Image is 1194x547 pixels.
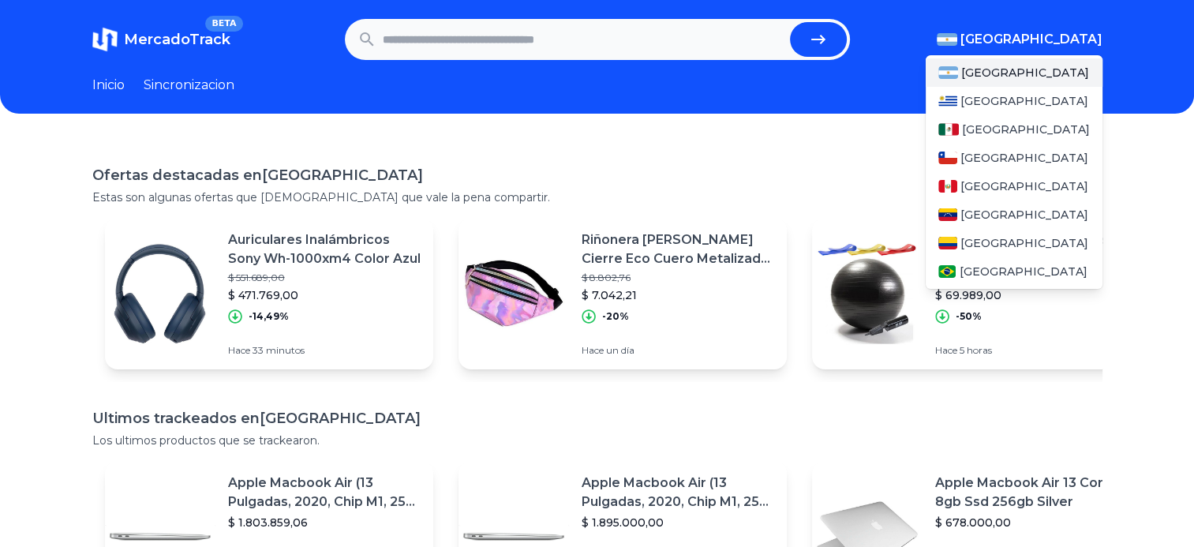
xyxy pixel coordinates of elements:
[228,230,421,268] p: Auriculares Inalámbricos Sony Wh-1000xm4 Color Azul
[105,238,215,349] img: Featured image
[938,123,959,136] img: Mexico
[938,265,956,278] img: Brasil
[937,33,957,46] img: Argentina
[582,287,774,303] p: $ 7.042,21
[812,238,923,349] img: Featured image
[960,178,1088,194] span: [GEOGRAPHIC_DATA]
[228,515,421,530] p: $ 1.803.859,06
[938,180,957,193] img: Peru
[962,122,1090,137] span: [GEOGRAPHIC_DATA]
[926,144,1102,172] a: Chile[GEOGRAPHIC_DATA]
[228,287,421,303] p: $ 471.769,00
[228,474,421,511] p: Apple Macbook Air (13 Pulgadas, 2020, Chip M1, 256 Gb De Ssd, 8 Gb De Ram) - Plata
[926,115,1102,144] a: Mexico[GEOGRAPHIC_DATA]
[926,172,1102,200] a: Peru[GEOGRAPHIC_DATA]
[582,474,774,511] p: Apple Macbook Air (13 Pulgadas, 2020, Chip M1, 256 Gb De Ssd, 8 Gb De Ram) - Plata
[249,310,289,323] p: -14,49%
[926,257,1102,286] a: Brasil[GEOGRAPHIC_DATA]
[582,230,774,268] p: Riñonera [PERSON_NAME] Cierre Eco Cuero Metalizada Importada
[92,164,1102,186] h1: Ofertas destacadas en [GEOGRAPHIC_DATA]
[960,93,1088,109] span: [GEOGRAPHIC_DATA]
[459,238,569,349] img: Featured image
[582,344,774,357] p: Hace un día
[228,272,421,284] p: $ 551.689,00
[602,310,629,323] p: -20%
[92,27,118,52] img: MercadoTrack
[812,218,1140,369] a: Featured imageKit Bandas + Pelota Pilates 65 Cm / 75 Cm / 85 Cm + Inflador$ 139.978,00$ 69.989,00...
[926,58,1102,87] a: Argentina[GEOGRAPHIC_DATA]
[938,208,957,221] img: Venezuela
[935,474,1128,511] p: Apple Macbook Air 13 Core I5 8gb Ssd 256gb Silver
[582,515,774,530] p: $ 1.895.000,00
[205,16,242,32] span: BETA
[960,235,1088,251] span: [GEOGRAPHIC_DATA]
[960,150,1088,166] span: [GEOGRAPHIC_DATA]
[926,200,1102,229] a: Venezuela[GEOGRAPHIC_DATA]
[959,264,1087,279] span: [GEOGRAPHIC_DATA]
[582,272,774,284] p: $ 8.802,76
[961,65,1089,81] span: [GEOGRAPHIC_DATA]
[92,189,1102,205] p: Estas son algunas ofertas que [DEMOGRAPHIC_DATA] que vale la pena compartir.
[105,218,433,369] a: Featured imageAuriculares Inalámbricos Sony Wh-1000xm4 Color Azul$ 551.689,00$ 471.769,00-14,49%H...
[960,207,1088,223] span: [GEOGRAPHIC_DATA]
[935,515,1128,530] p: $ 678.000,00
[960,30,1102,49] span: [GEOGRAPHIC_DATA]
[937,30,1102,49] button: [GEOGRAPHIC_DATA]
[938,66,959,79] img: Argentina
[92,76,125,95] a: Inicio
[124,31,230,48] span: MercadoTrack
[926,87,1102,115] a: Uruguay[GEOGRAPHIC_DATA]
[926,229,1102,257] a: Colombia[GEOGRAPHIC_DATA]
[92,407,1102,429] h1: Ultimos trackeados en [GEOGRAPHIC_DATA]
[228,344,421,357] p: Hace 33 minutos
[459,218,787,369] a: Featured imageRiñonera [PERSON_NAME] Cierre Eco Cuero Metalizada Importada$ 8.802,76$ 7.042,21-20...
[92,433,1102,448] p: Los ultimos productos que se trackearon.
[938,152,957,164] img: Chile
[935,344,1128,357] p: Hace 5 horas
[938,95,957,107] img: Uruguay
[144,76,234,95] a: Sincronizacion
[956,310,982,323] p: -50%
[938,237,957,249] img: Colombia
[92,27,230,52] a: MercadoTrackBETA
[935,287,1128,303] p: $ 69.989,00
